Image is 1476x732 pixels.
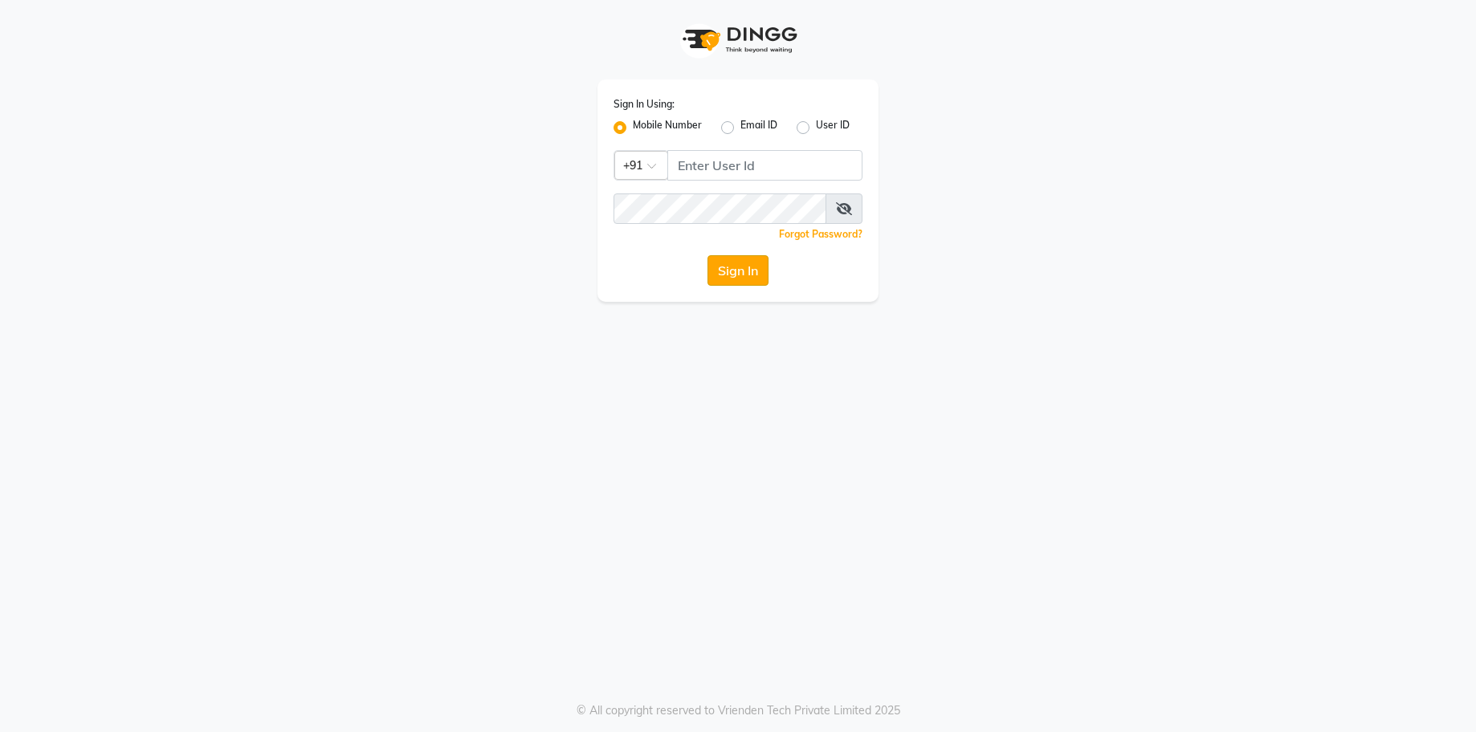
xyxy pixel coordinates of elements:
label: Email ID [740,118,777,137]
a: Forgot Password? [779,228,862,240]
input: Username [614,193,826,224]
label: Mobile Number [633,118,702,137]
button: Sign In [707,255,769,286]
input: Username [667,150,862,181]
label: User ID [816,118,850,137]
img: logo1.svg [674,16,802,63]
label: Sign In Using: [614,97,675,112]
